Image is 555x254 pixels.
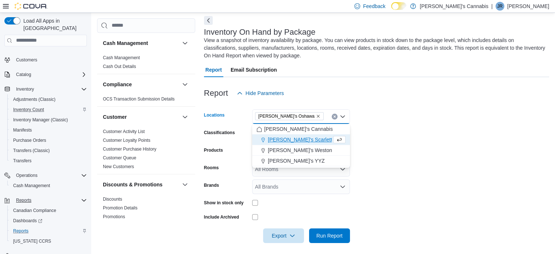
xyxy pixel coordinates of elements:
span: [PERSON_NAME]'s YYZ [268,157,325,164]
label: Brands [204,182,219,188]
span: Cash Management [10,181,87,190]
button: [US_STATE] CCRS [7,236,90,246]
span: Inventory Manager (Classic) [10,115,87,124]
button: Reports [1,195,90,205]
label: Rooms [204,165,219,171]
span: Operations [16,173,38,178]
div: Cash Management [97,53,195,74]
p: | [491,2,493,11]
a: Manifests [10,126,35,134]
span: Purchase Orders [10,136,87,145]
button: Inventory Manager (Classic) [7,115,90,125]
a: Transfers (Classic) [10,146,53,155]
button: Manifests [7,125,90,135]
span: Customer Loyalty Points [103,137,150,143]
span: Run Report [316,232,343,239]
img: Cova [15,3,47,10]
a: Customer Purchase History [103,147,157,152]
span: Purchase Orders [13,137,46,143]
a: Discounts [103,197,122,202]
span: MaryJane's Oshawa [255,112,324,120]
span: Inventory Count [10,105,87,114]
span: Cash Management [13,183,50,189]
a: Cash Management [10,181,53,190]
label: Locations [204,112,225,118]
a: Dashboards [10,216,45,225]
button: Transfers (Classic) [7,145,90,156]
label: Show in stock only [204,200,244,206]
span: Reports [16,197,31,203]
h3: Cash Management [103,39,148,47]
p: [PERSON_NAME]'s Cannabis [420,2,488,11]
label: Include Archived [204,214,239,220]
a: Cash Management [103,55,140,60]
button: Close list of options [340,114,346,120]
label: Classifications [204,130,235,136]
span: Reports [13,228,28,234]
label: Products [204,147,223,153]
span: [PERSON_NAME]'s Cannabis [264,125,333,133]
span: Transfers [13,158,31,164]
button: [PERSON_NAME]'s Scarlett [252,134,350,145]
button: Discounts & Promotions [181,180,189,189]
div: Discounts & Promotions [97,195,195,224]
a: Inventory Count [10,105,47,114]
button: Catalog [13,70,34,79]
span: Customer Queue [103,155,136,161]
span: Hide Parameters [246,90,284,97]
h3: Discounts & Promotions [103,181,162,188]
a: Promotion Details [103,205,138,211]
button: Operations [13,171,41,180]
h3: Report [204,89,228,98]
a: OCS Transaction Submission Details [103,96,175,102]
button: Hide Parameters [234,86,287,101]
span: Catalog [16,72,31,77]
span: Feedback [363,3,385,10]
span: Canadian Compliance [13,208,56,213]
span: JR [497,2,503,11]
span: Dashboards [13,218,42,224]
span: Transfers (Classic) [10,146,87,155]
a: Customer Queue [103,155,136,160]
button: Adjustments (Classic) [7,94,90,105]
span: Email Subscription [231,62,277,77]
span: Catalog [13,70,87,79]
button: Customer [181,113,189,121]
span: [PERSON_NAME]'s Scarlett [268,136,332,143]
span: [PERSON_NAME]'s Weston [268,147,332,154]
span: Transfers (Classic) [13,148,50,153]
a: Promotions [103,214,125,219]
div: Jake Reilly [496,2,504,11]
a: Inventory Manager (Classic) [10,115,71,124]
span: Transfers [10,156,87,165]
button: Open list of options [340,166,346,172]
button: Transfers [7,156,90,166]
button: [PERSON_NAME]'s Weston [252,145,350,156]
div: Compliance [97,95,195,106]
button: Inventory Count [7,105,90,115]
button: [PERSON_NAME]'s Cannabis [252,124,350,134]
h3: Customer [103,113,127,121]
div: View a snapshot of inventory availability by package. You can view products in stock down to the ... [204,37,546,60]
button: Inventory [1,84,90,94]
p: [PERSON_NAME] [507,2,549,11]
button: Cash Management [181,39,189,48]
button: Reports [7,226,90,236]
button: Canadian Compliance [7,205,90,216]
span: [US_STATE] CCRS [13,238,51,244]
span: Canadian Compliance [10,206,87,215]
a: Cash Out Details [103,64,136,69]
span: [PERSON_NAME]'s Oshawa [258,113,315,120]
span: Cash Management [103,55,140,61]
h3: Compliance [103,81,132,88]
span: Load All Apps in [GEOGRAPHIC_DATA] [20,17,87,32]
span: Export [267,228,300,243]
span: Washington CCRS [10,237,87,246]
button: Remove MaryJane's Oshawa from selection in this group [316,114,320,118]
span: New Customers [103,164,134,170]
a: Reports [10,227,31,235]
